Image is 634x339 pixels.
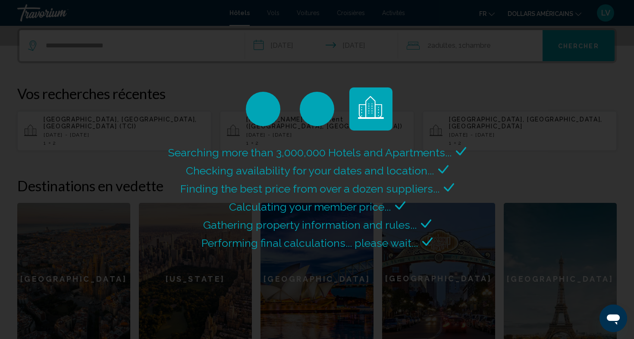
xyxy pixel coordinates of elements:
[186,164,434,177] span: Checking availability for your dates and location...
[229,200,391,213] span: Calculating your member price...
[599,305,627,332] iframe: Bouton de lancement de la fenêtre de messagerie
[180,182,439,195] span: Finding the best price from over a dozen suppliers...
[201,236,418,249] span: Performing final calculations... please wait...
[168,146,452,159] span: Searching more than 3,000,000 Hotels and Apartments...
[203,218,417,231] span: Gathering property information and rules...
